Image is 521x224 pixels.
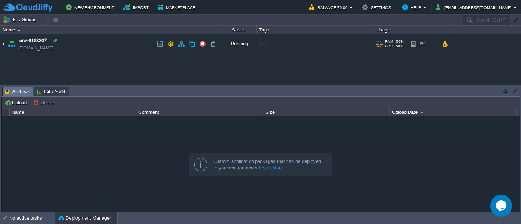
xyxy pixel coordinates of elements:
[385,40,393,44] span: RAM
[5,99,29,106] button: Upload
[213,158,326,171] div: Custom application packages that can be deployed to your environments.
[390,108,516,116] div: Upload Date
[259,165,283,171] a: Learn More
[396,44,403,48] span: 68%
[374,26,452,34] div: Usage
[221,26,256,34] div: Status
[33,99,56,106] button: Delete
[66,3,117,12] button: New Environment
[19,37,47,44] a: env-9168207
[263,108,389,116] div: Size
[158,3,197,12] button: Marketplace
[490,195,514,217] iframe: chat widget
[402,3,423,12] button: Help
[5,87,29,96] span: Archive
[9,212,55,224] div: No active tasks
[385,44,393,48] span: CPU
[3,15,39,25] button: Env Groups
[10,108,136,116] div: Name
[309,3,350,12] button: Balance ₹0.00
[17,29,21,31] img: AMDAwAAAACH5BAEAAAAALAAAAAABAAEAAAICRAEAOw==
[3,3,52,12] img: CloudJiffy
[137,108,263,116] div: Comment
[257,26,374,34] div: Tags
[123,3,151,12] button: Import
[220,34,257,54] div: Running
[1,26,220,34] div: Name
[396,40,404,44] span: 56%
[362,3,393,12] button: Settings
[19,44,53,52] a: [DOMAIN_NAME]
[37,87,65,96] span: Git / SVN
[7,34,17,54] img: AMDAwAAAACH5BAEAAAAALAAAAAABAAEAAAICRAEAOw==
[0,34,6,54] img: AMDAwAAAACH5BAEAAAAALAAAAAABAAEAAAICRAEAOw==
[436,3,514,12] button: [EMAIL_ADDRESS][DOMAIN_NAME]
[411,34,435,54] div: 1%
[58,214,111,222] button: Deployment Manager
